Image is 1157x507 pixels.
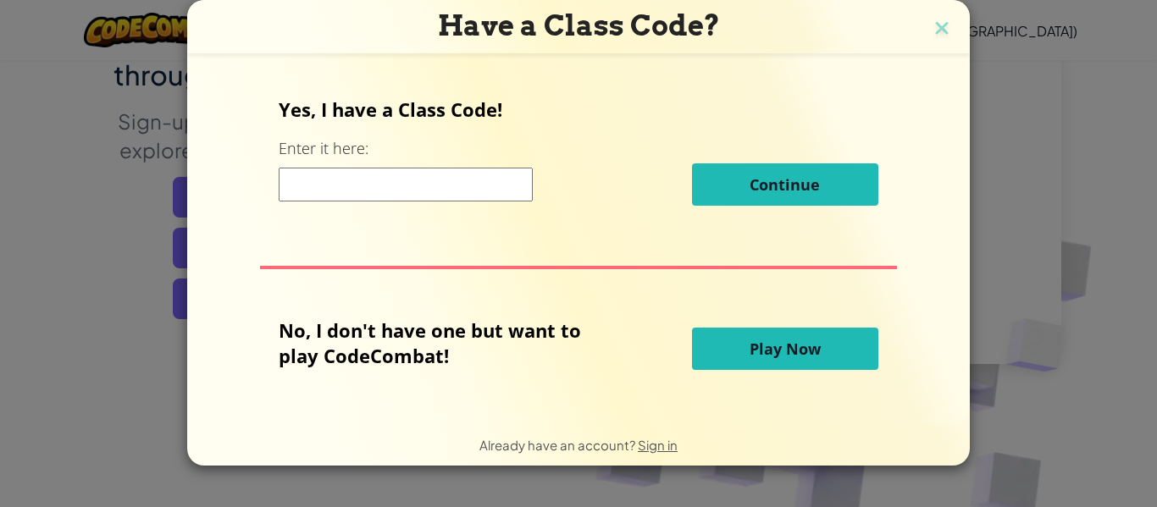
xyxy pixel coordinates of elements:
button: Play Now [692,328,878,370]
span: Already have an account? [479,437,638,453]
p: Yes, I have a Class Code! [279,96,877,122]
span: Continue [750,174,820,195]
img: close icon [931,17,953,42]
button: Continue [692,163,878,206]
label: Enter it here: [279,138,368,159]
span: Play Now [750,339,821,359]
p: No, I don't have one but want to play CodeCombat! [279,317,606,368]
span: Have a Class Code? [438,8,720,42]
a: Sign in [638,437,678,453]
